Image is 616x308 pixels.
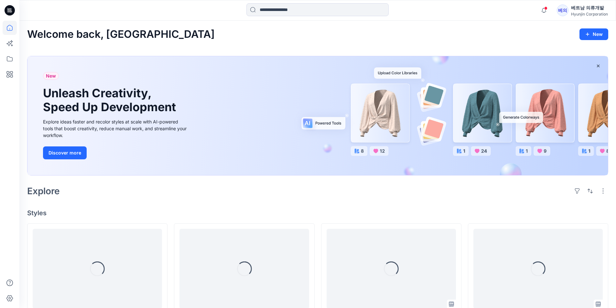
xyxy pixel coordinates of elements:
[43,86,179,114] h1: Unleash Creativity, Speed Up Development
[43,146,189,159] a: Discover more
[46,72,56,80] span: New
[27,209,608,217] h4: Styles
[571,4,608,12] div: 베트남 의류개발
[27,186,60,196] h2: Explore
[571,12,608,16] div: Hyunjin Corporation
[27,28,215,40] h2: Welcome back, [GEOGRAPHIC_DATA]
[557,5,568,16] div: 베의
[579,28,608,40] button: New
[43,146,87,159] button: Discover more
[43,118,189,139] div: Explore ideas faster and recolor styles at scale with AI-powered tools that boost creativity, red...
